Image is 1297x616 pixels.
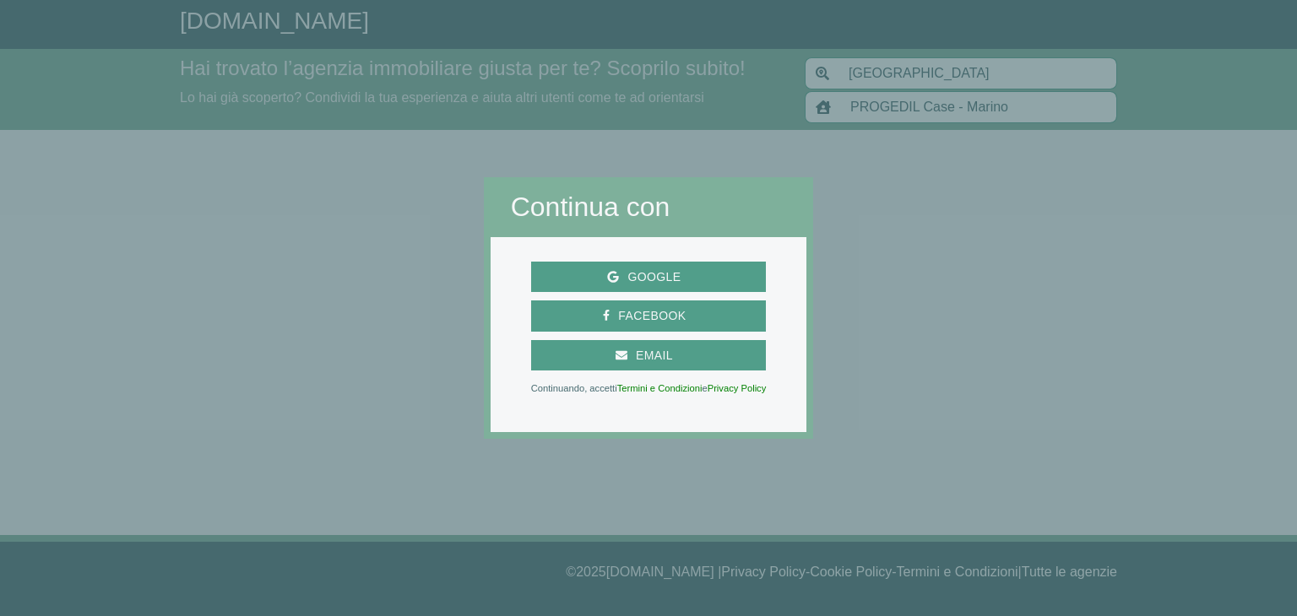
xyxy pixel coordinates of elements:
[531,340,767,371] button: Email
[708,383,767,393] a: Privacy Policy
[627,345,681,366] span: Email
[610,305,694,327] span: Facebook
[531,300,767,332] button: Facebook
[619,267,689,288] span: Google
[531,384,767,392] p: Continuando, accetti e
[511,191,787,223] h2: Continua con
[531,262,767,293] button: Google
[617,383,703,393] a: Termini e Condizioni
